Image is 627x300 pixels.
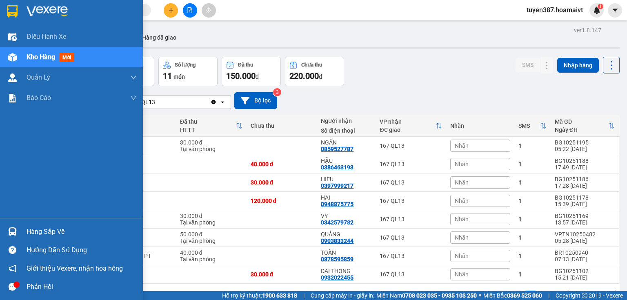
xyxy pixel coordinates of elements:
[380,253,442,259] div: 167 QL13
[555,182,615,189] div: 17:28 [DATE]
[555,268,615,274] div: BG10251102
[180,127,236,133] div: HTTT
[226,71,256,81] span: 150.000
[555,176,615,182] div: BG10251186
[555,274,615,281] div: 15:21 [DATE]
[518,216,547,222] div: 1
[321,118,371,124] div: Người nhận
[380,142,442,149] div: 167 QL13
[9,246,16,254] span: question-circle
[555,146,615,152] div: 05:22 [DATE]
[289,71,319,81] span: 220.000
[518,234,547,241] div: 1
[555,238,615,244] div: 05:28 [DATE]
[380,161,442,167] div: 167 QL13
[180,146,242,152] div: Tại văn phòng
[321,256,354,262] div: 0878595859
[582,293,587,298] span: copyright
[301,62,322,68] div: Chưa thu
[518,198,547,204] div: 1
[285,57,344,86] button: Chưa thu220.000đ
[183,3,197,18] button: file-add
[321,146,354,152] div: 0859527787
[555,249,615,256] div: BR10250940
[234,92,277,109] button: Bộ lọc
[8,73,17,82] img: warehouse-icon
[551,115,619,137] th: Toggle SortBy
[507,292,542,299] strong: 0369 525 060
[8,227,17,236] img: warehouse-icon
[180,256,242,262] div: Tại văn phòng
[321,268,371,274] div: DAI THONG
[455,161,469,167] span: Nhãn
[8,33,17,41] img: warehouse-icon
[555,127,608,133] div: Ngày ĐH
[175,62,196,68] div: Số lượng
[59,53,74,62] span: mới
[599,4,602,9] span: 1
[520,5,589,15] span: tuyen387.hoamaivt
[173,73,185,80] span: món
[555,213,615,219] div: BG10251169
[518,142,547,149] div: 1
[380,179,442,186] div: 167 QL13
[180,213,242,219] div: 30.000 đ
[180,139,242,146] div: 30.000 đ
[273,88,281,96] sup: 3
[555,219,615,226] div: 13:57 [DATE]
[455,216,469,222] span: Nhãn
[555,158,615,164] div: BG10251188
[222,57,281,86] button: Đã thu150.000đ
[27,263,123,273] span: Giới thiệu Vexere, nhận hoa hồng
[555,231,615,238] div: VPTN10250482
[164,3,178,18] button: plus
[7,5,18,18] img: logo-vxr
[311,291,374,300] span: Cung cấp máy in - giấy in:
[518,271,547,278] div: 1
[479,294,481,297] span: ⚪️
[321,158,371,164] div: HẬU
[380,127,436,133] div: ĐC giao
[321,139,371,146] div: NGÂN
[555,201,615,207] div: 15:39 [DATE]
[514,115,551,137] th: Toggle SortBy
[202,3,216,18] button: aim
[593,7,600,14] img: icon-new-feature
[516,58,540,72] button: SMS
[180,249,242,256] div: 40.000 đ
[27,31,66,42] span: Điều hành xe
[376,115,446,137] th: Toggle SortBy
[180,118,236,125] div: Đã thu
[555,256,615,262] div: 07:13 [DATE]
[9,283,16,291] span: message
[321,164,354,171] div: 0386463193
[251,198,313,204] div: 120.000 đ
[518,122,540,129] div: SMS
[130,95,137,101] span: down
[321,194,371,201] div: HAI
[455,234,469,241] span: Nhãn
[598,4,603,9] sup: 1
[380,216,442,222] div: 167 QL13
[180,238,242,244] div: Tại văn phòng
[27,53,55,61] span: Kho hàng
[319,73,322,80] span: đ
[555,164,615,171] div: 17:49 [DATE]
[8,94,17,102] img: solution-icon
[321,219,354,226] div: 0342579782
[8,53,17,62] img: warehouse-icon
[380,118,436,125] div: VP nhận
[376,291,477,300] span: Miền Nam
[455,198,469,204] span: Nhãn
[27,226,137,238] div: Hàng sắp về
[176,115,247,137] th: Toggle SortBy
[321,127,371,134] div: Số điện thoại
[251,161,313,167] div: 40.000 đ
[450,122,510,129] div: Nhãn
[574,26,601,35] div: ver 1.8.147
[380,234,442,241] div: 167 QL13
[611,7,619,14] span: caret-down
[455,142,469,149] span: Nhãn
[518,253,547,259] div: 1
[380,198,442,204] div: 167 QL13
